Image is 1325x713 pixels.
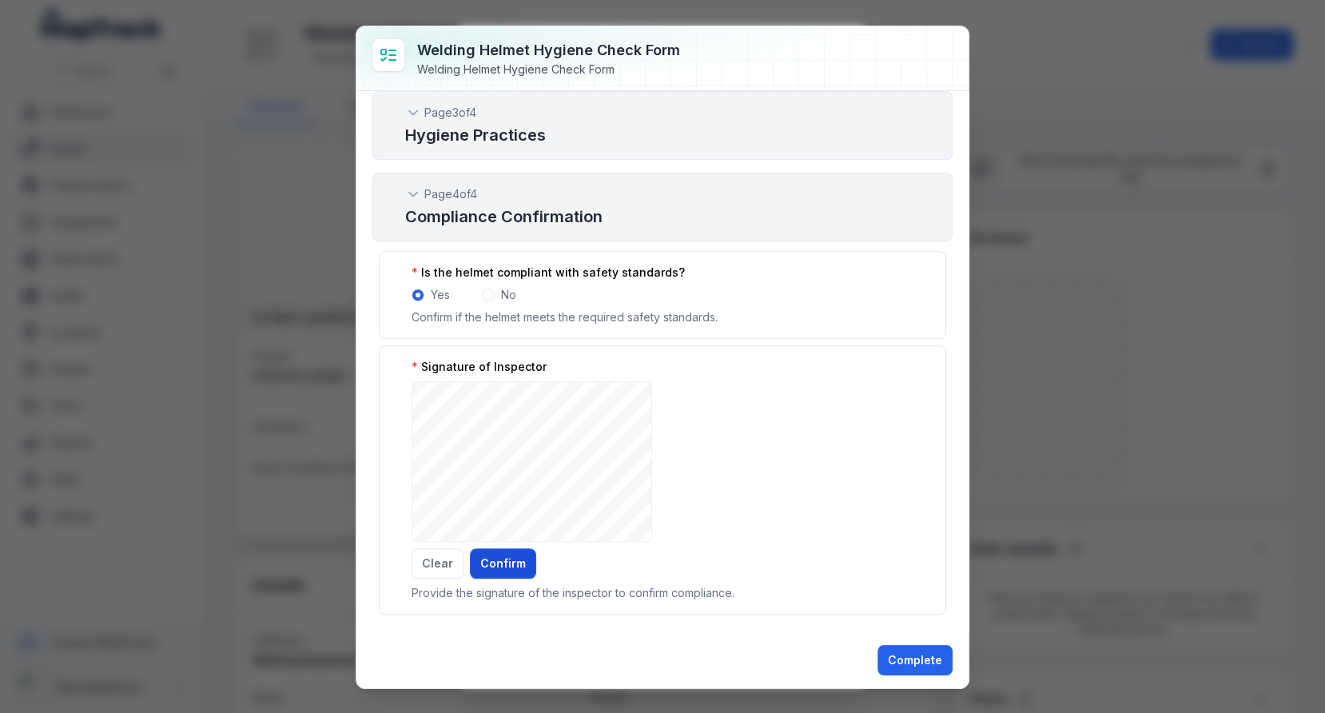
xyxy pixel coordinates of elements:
span: Page 3 of 4 [424,105,476,121]
label: No [501,287,516,303]
h2: Hygiene Practices [405,124,920,146]
button: Clear [412,548,464,579]
label: Signature of Inspector [412,359,547,375]
label: Yes [431,287,450,303]
p: Provide the signature of the inspector to confirm compliance. [412,585,913,601]
div: Welding Helmet Hygiene Check Form [417,62,680,78]
label: Is the helmet compliant with safety standards? [412,265,685,281]
button: Confirm [470,548,536,579]
span: Page 4 of 4 [424,186,477,202]
h3: Welding Helmet Hygiene Check Form [417,39,680,62]
h2: Compliance Confirmation [405,205,920,228]
button: Complete [877,645,953,675]
p: Confirm if the helmet meets the required safety standards. [412,309,913,325]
